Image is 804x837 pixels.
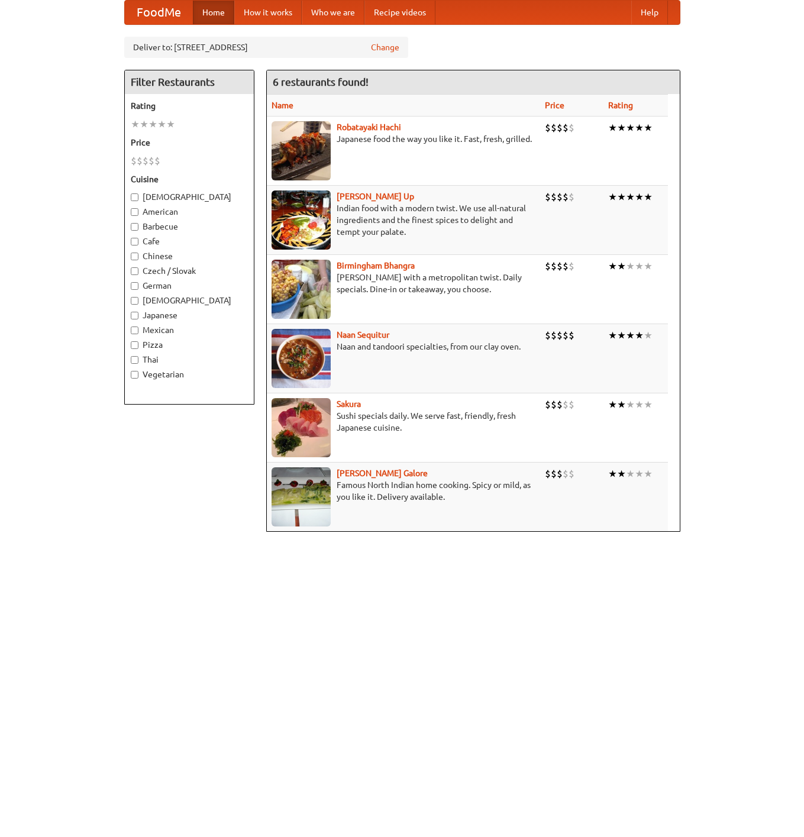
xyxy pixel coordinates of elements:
[131,295,248,306] label: [DEMOGRAPHIC_DATA]
[131,324,248,336] label: Mexican
[272,202,536,238] p: Indian food with a modern twist. We use all-natural ingredients and the finest spices to delight ...
[272,341,536,353] p: Naan and tandoori specialties, from our clay oven.
[608,190,617,203] li: ★
[626,398,635,411] li: ★
[131,238,138,245] input: Cafe
[131,356,138,364] input: Thai
[272,329,331,388] img: naansequitur.jpg
[551,467,557,480] li: $
[166,118,175,131] li: ★
[626,121,635,134] li: ★
[608,329,617,342] li: ★
[272,467,331,526] img: currygalore.jpg
[635,121,644,134] li: ★
[545,398,551,411] li: $
[551,190,557,203] li: $
[563,398,569,411] li: $
[626,329,635,342] li: ★
[617,467,626,480] li: ★
[626,467,635,480] li: ★
[635,329,644,342] li: ★
[131,371,138,379] input: Vegetarian
[644,190,653,203] li: ★
[131,221,248,232] label: Barbecue
[131,223,138,231] input: Barbecue
[131,339,248,351] label: Pizza
[337,122,401,132] a: Robatayaki Hachi
[131,309,248,321] label: Japanese
[131,297,138,305] input: [DEMOGRAPHIC_DATA]
[551,329,557,342] li: $
[137,154,143,167] li: $
[644,260,653,273] li: ★
[569,190,574,203] li: $
[124,37,408,58] div: Deliver to: [STREET_ADDRESS]
[635,190,644,203] li: ★
[131,312,138,319] input: Japanese
[272,410,536,434] p: Sushi specials daily. We serve fast, friendly, fresh Japanese cuisine.
[272,101,293,110] a: Name
[337,330,389,340] b: Naan Sequitur
[557,467,563,480] li: $
[193,1,234,24] a: Home
[557,329,563,342] li: $
[569,329,574,342] li: $
[131,118,140,131] li: ★
[569,467,574,480] li: $
[557,260,563,273] li: $
[302,1,364,24] a: Who we are
[272,398,331,457] img: sakura.jpg
[148,154,154,167] li: $
[545,121,551,134] li: $
[131,137,248,148] h5: Price
[626,260,635,273] li: ★
[557,121,563,134] li: $
[545,101,564,110] a: Price
[635,398,644,411] li: ★
[563,467,569,480] li: $
[608,398,617,411] li: ★
[626,190,635,203] li: ★
[131,250,248,262] label: Chinese
[644,398,653,411] li: ★
[545,260,551,273] li: $
[644,121,653,134] li: ★
[557,398,563,411] li: $
[131,327,138,334] input: Mexican
[131,208,138,216] input: American
[545,467,551,480] li: $
[272,272,536,295] p: [PERSON_NAME] with a metropolitan twist. Daily specials. Dine-in or takeaway, you choose.
[337,399,361,409] a: Sakura
[364,1,435,24] a: Recipe videos
[148,118,157,131] li: ★
[125,70,254,94] h4: Filter Restaurants
[337,192,414,201] a: [PERSON_NAME] Up
[272,121,331,180] img: robatayaki.jpg
[125,1,193,24] a: FoodMe
[563,329,569,342] li: $
[569,398,574,411] li: $
[608,121,617,134] li: ★
[617,329,626,342] li: ★
[272,260,331,319] img: bhangra.jpg
[635,260,644,273] li: ★
[371,41,399,53] a: Change
[563,260,569,273] li: $
[337,468,428,478] a: [PERSON_NAME] Galore
[563,121,569,134] li: $
[131,267,138,275] input: Czech / Slovak
[272,190,331,250] img: curryup.jpg
[617,190,626,203] li: ★
[608,101,633,110] a: Rating
[545,329,551,342] li: $
[569,260,574,273] li: $
[131,173,248,185] h5: Cuisine
[631,1,668,24] a: Help
[131,100,248,112] h5: Rating
[131,193,138,201] input: [DEMOGRAPHIC_DATA]
[234,1,302,24] a: How it works
[551,398,557,411] li: $
[131,369,248,380] label: Vegetarian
